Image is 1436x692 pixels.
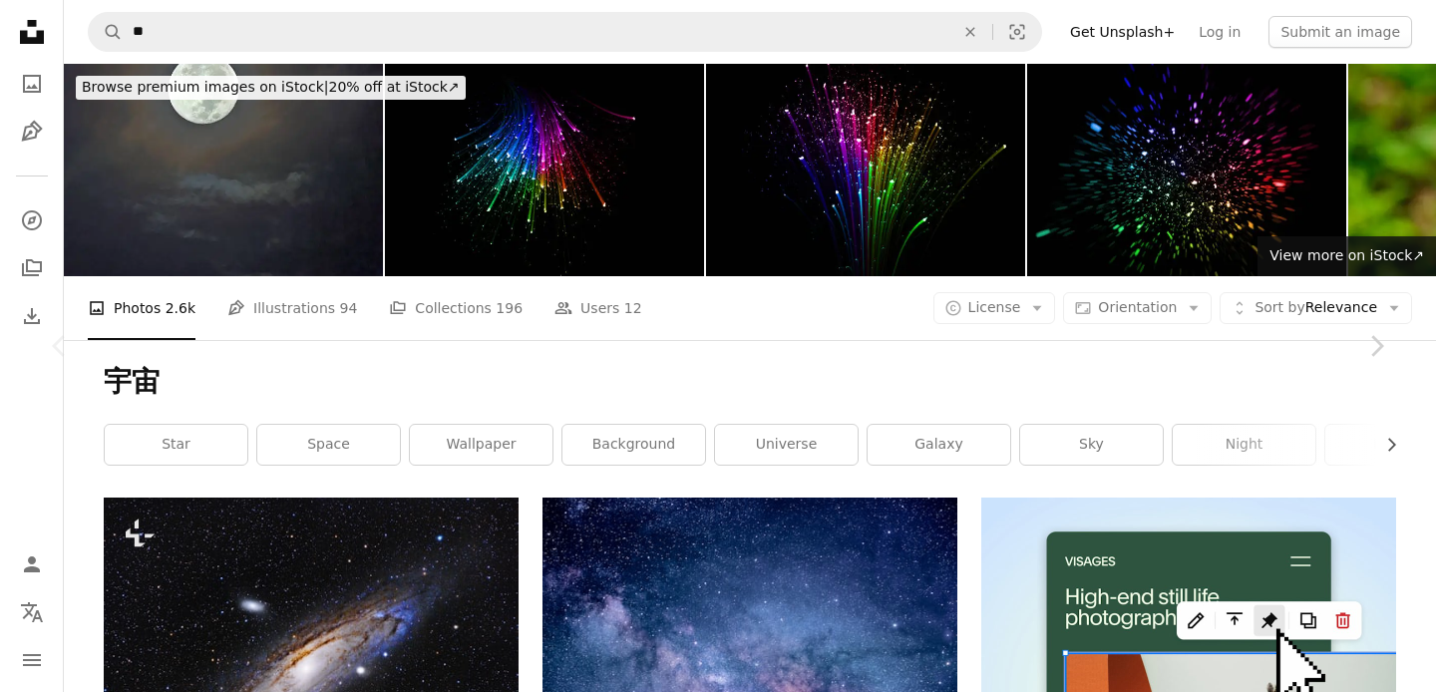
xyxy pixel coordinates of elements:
a: star [105,425,247,465]
a: Photos [12,64,52,104]
a: Collections 196 [389,276,523,340]
button: Language [12,592,52,632]
a: Next [1316,250,1436,442]
img: Abstract background of light shining in outer space [385,64,704,276]
button: Sort byRelevance [1220,292,1412,324]
img: Abstract background of light shining in outer space [1027,64,1346,276]
button: Search Unsplash [89,13,123,51]
span: License [968,299,1021,315]
form: Find visuals sitewide [88,12,1042,52]
h1: 宇宙 [104,364,1396,400]
button: Clear [948,13,992,51]
span: Sort by [1255,299,1304,315]
a: Illustrations [12,112,52,152]
div: 20% off at iStock ↗ [76,76,466,100]
button: Menu [12,640,52,680]
span: 12 [624,297,642,319]
a: galaxy [868,425,1010,465]
button: Orientation [1063,292,1212,324]
span: View more on iStock ↗ [1269,247,1424,263]
img: Blue Supermoon Shining in the Dark Night Sky with Clouds [64,64,383,276]
a: Get Unsplash+ [1058,16,1187,48]
a: Browse premium images on iStock|20% off at iStock↗ [64,64,478,112]
button: Submit an image [1268,16,1412,48]
a: blue and purple galaxy digital wallpaper [542,630,957,648]
a: Explore [12,200,52,240]
a: background [562,425,705,465]
a: View more on iStock↗ [1257,236,1436,276]
a: a galaxy in space [104,644,519,662]
a: Collections [12,248,52,288]
span: Relevance [1255,298,1377,318]
span: 94 [340,297,358,319]
span: Browse premium images on iStock | [82,79,328,95]
a: night [1173,425,1315,465]
button: scroll list to the right [1373,425,1396,465]
a: Log in [1187,16,1253,48]
a: Log in / Sign up [12,544,52,584]
a: Illustrations 94 [227,276,357,340]
a: space [257,425,400,465]
a: wallpaper [410,425,552,465]
img: Abstract background of light shining in outer space [706,64,1025,276]
a: sky [1020,425,1163,465]
button: License [933,292,1056,324]
a: Users 12 [554,276,642,340]
a: universe [715,425,858,465]
button: Visual search [993,13,1041,51]
span: Orientation [1098,299,1177,315]
span: 196 [496,297,523,319]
